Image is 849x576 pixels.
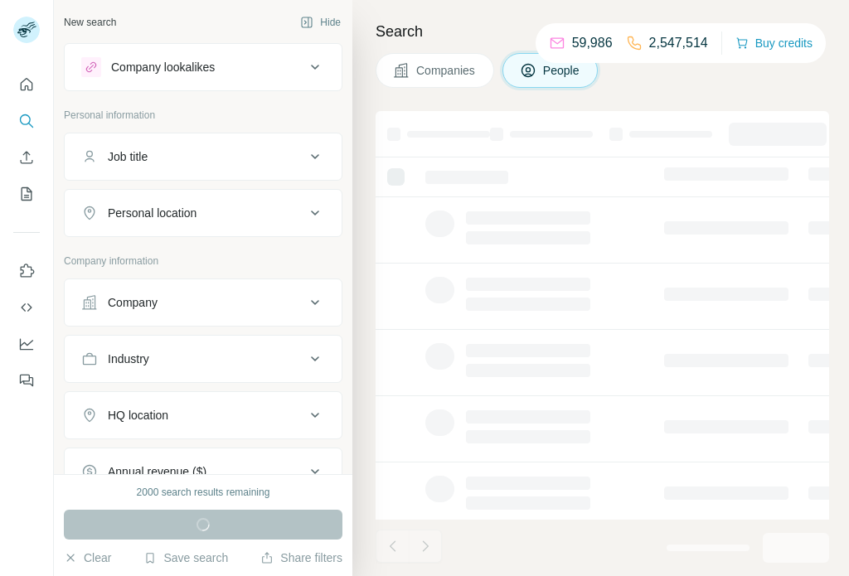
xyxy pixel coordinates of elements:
[65,193,342,233] button: Personal location
[13,143,40,172] button: Enrich CSV
[13,293,40,322] button: Use Surfe API
[543,62,581,79] span: People
[108,351,149,367] div: Industry
[416,62,477,79] span: Companies
[108,407,168,424] div: HQ location
[260,549,342,566] button: Share filters
[572,33,613,53] p: 59,986
[65,283,342,322] button: Company
[65,137,342,177] button: Job title
[137,485,270,500] div: 2000 search results remaining
[13,329,40,359] button: Dashboard
[65,47,342,87] button: Company lookalikes
[13,106,40,136] button: Search
[649,33,708,53] p: 2,547,514
[64,254,342,269] p: Company information
[143,549,228,566] button: Save search
[108,463,206,480] div: Annual revenue ($)
[289,10,352,35] button: Hide
[13,179,40,209] button: My lists
[111,59,215,75] div: Company lookalikes
[376,20,829,43] h4: Search
[108,294,158,311] div: Company
[64,15,116,30] div: New search
[108,148,148,165] div: Job title
[65,395,342,435] button: HQ location
[65,339,342,379] button: Industry
[108,205,196,221] div: Personal location
[13,70,40,99] button: Quick start
[65,452,342,491] button: Annual revenue ($)
[64,108,342,123] p: Personal information
[13,256,40,286] button: Use Surfe on LinkedIn
[13,365,40,395] button: Feedback
[64,549,111,566] button: Clear
[735,31,813,55] button: Buy credits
